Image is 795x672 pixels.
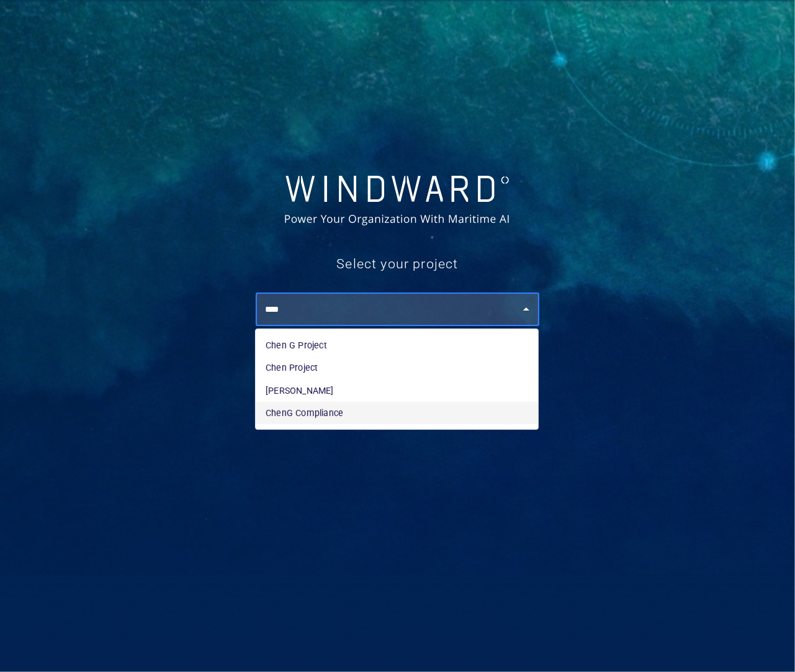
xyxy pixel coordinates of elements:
[518,301,535,318] button: Close
[256,356,538,379] li: Chen Project
[256,255,539,273] h5: Select your project
[742,616,786,663] iframe: Chat
[256,402,538,424] li: ChenG Compliance
[256,379,538,402] li: [PERSON_NAME]
[256,334,538,356] li: Chen G Project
